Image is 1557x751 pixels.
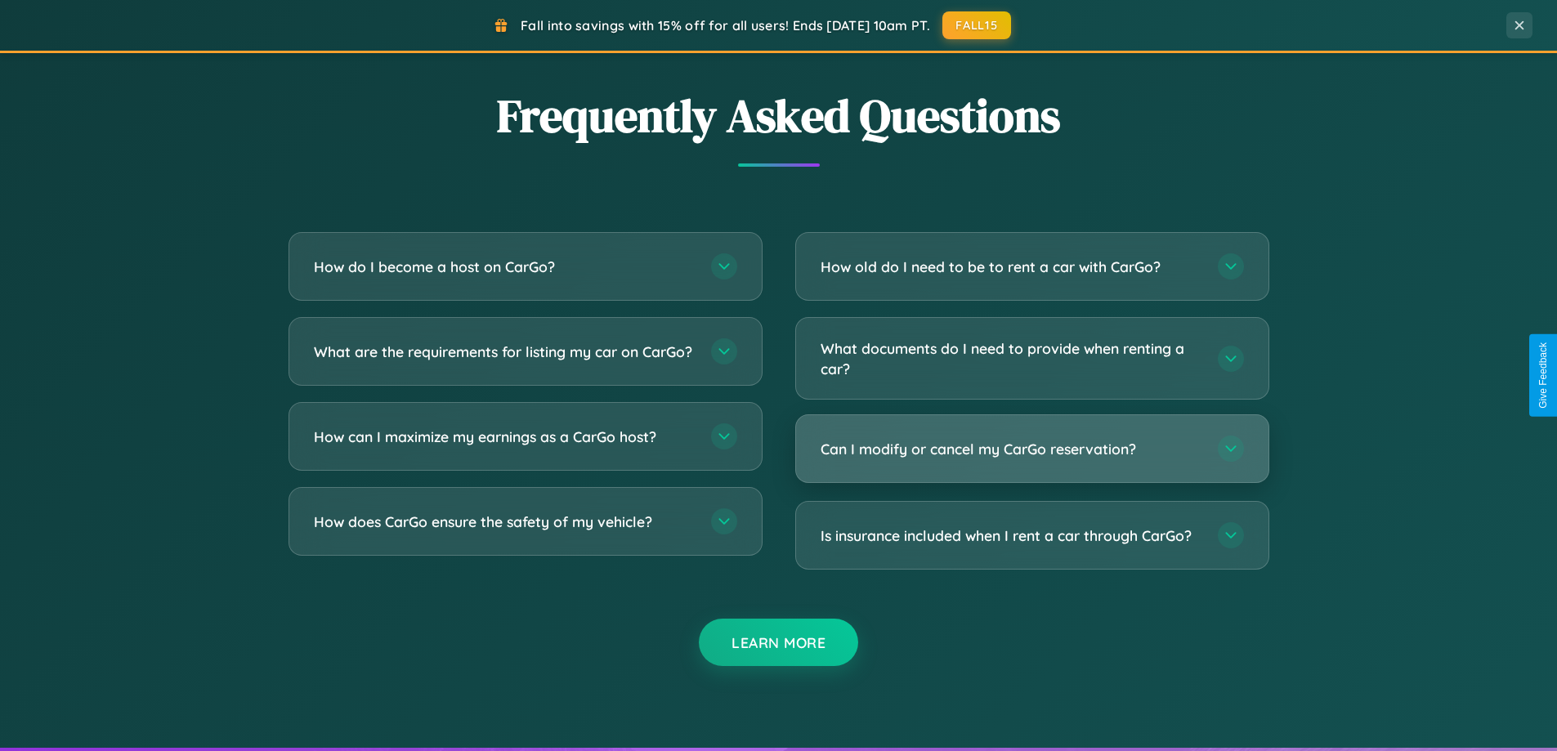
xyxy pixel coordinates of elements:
h3: What are the requirements for listing my car on CarGo? [314,342,695,362]
h3: Is insurance included when I rent a car through CarGo? [821,525,1201,546]
h3: How old do I need to be to rent a car with CarGo? [821,257,1201,277]
h3: Can I modify or cancel my CarGo reservation? [821,439,1201,459]
h3: How do I become a host on CarGo? [314,257,695,277]
h3: What documents do I need to provide when renting a car? [821,338,1201,378]
h3: How does CarGo ensure the safety of my vehicle? [314,512,695,532]
h3: How can I maximize my earnings as a CarGo host? [314,427,695,447]
span: Fall into savings with 15% off for all users! Ends [DATE] 10am PT. [521,17,930,34]
div: Give Feedback [1537,342,1549,409]
h2: Frequently Asked Questions [289,84,1269,147]
button: FALL15 [942,11,1011,39]
button: Learn More [699,619,858,666]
